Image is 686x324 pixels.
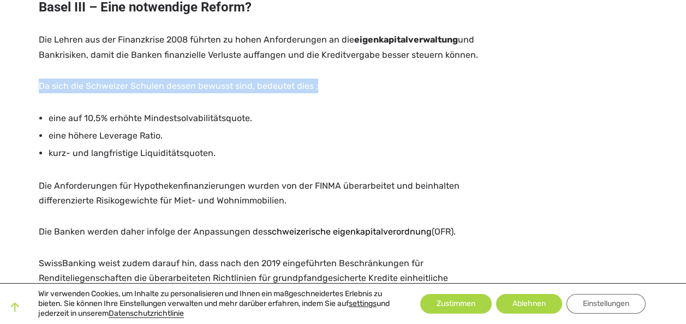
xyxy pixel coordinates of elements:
[49,130,163,141] span: eine höhere Leverage Ratio.
[267,226,432,237] a: schweizerische eigenkapitalverordnung
[49,148,216,158] span: kurz- und langfristige Liquiditätsquoten.
[432,226,456,237] span: (OFR).
[420,294,492,314] button: Zustimmen
[109,309,184,318] a: Datenschutzrichtlinie
[38,289,397,319] p: Wir verwenden Cookies, um Inhalte zu personalisieren und Ihnen ein maßgeschneidertes Erlebnis zu ...
[566,294,646,314] button: Einstellungen
[496,294,562,314] button: Ablehnen
[39,258,448,298] span: SwissBanking weist zudem darauf hin, dass nach den 2019 eingeführten Beschränkungen für Renditeli...
[349,299,377,309] button: settings
[39,34,354,45] span: Die Lehren aus der Finanzkrise 2008 führten zu hohen Anforderungen an die
[49,113,252,123] span: eine auf 10,5% erhöhte Mindestsolvabilitätsquote.
[39,226,267,237] span: Die Banken werden daher infolge der Anpassungen des
[39,81,318,91] span: Da sich die Schweizer Schulen dessen bewusst sind, bedeutet dies :
[39,181,460,206] span: Die Anforderungen für Hypothekenfinanzierungen wurden von der FINMA überarbeitet und beinhalten d...
[39,34,478,59] span: und Bankrisiken, damit die Banken finanzielle Verluste auffangen und die Kreditvergabe besser ste...
[354,34,458,45] b: eigenkapitalverwaltung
